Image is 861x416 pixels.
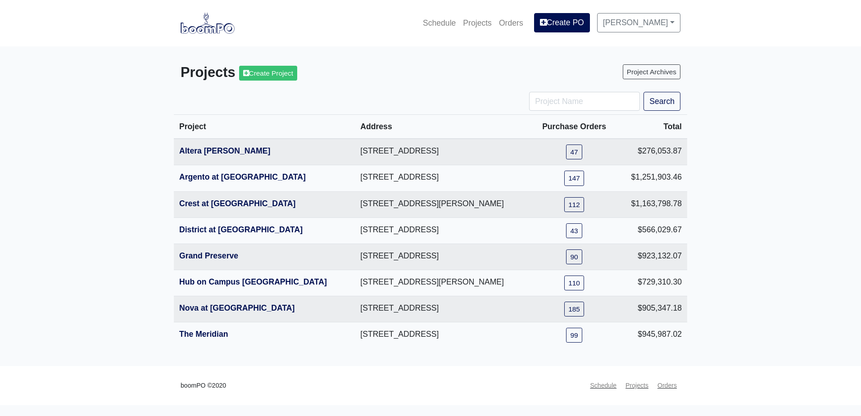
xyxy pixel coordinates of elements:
[566,223,582,238] a: 43
[355,296,531,322] td: [STREET_ADDRESS]
[586,377,620,394] a: Schedule
[564,197,584,212] a: 112
[181,13,235,33] img: boomPO
[617,217,687,244] td: $566,029.67
[495,13,527,33] a: Orders
[622,377,652,394] a: Projects
[534,13,590,32] a: Create PO
[179,225,303,234] a: District at [GEOGRAPHIC_DATA]
[566,249,582,264] a: 90
[179,172,306,181] a: Argento at [GEOGRAPHIC_DATA]
[179,277,327,286] a: Hub on Campus [GEOGRAPHIC_DATA]
[355,139,531,165] td: [STREET_ADDRESS]
[239,66,297,81] a: Create Project
[597,13,680,32] a: [PERSON_NAME]
[355,191,531,217] td: [STREET_ADDRESS][PERSON_NAME]
[564,302,584,317] a: 185
[617,296,687,322] td: $905,347.18
[623,64,680,79] a: Project Archives
[355,217,531,244] td: [STREET_ADDRESS]
[566,145,582,159] a: 47
[459,13,495,33] a: Projects
[419,13,459,33] a: Schedule
[355,270,531,296] td: [STREET_ADDRESS][PERSON_NAME]
[529,92,640,111] input: Project Name
[617,115,687,139] th: Total
[179,251,238,260] a: Grand Preserve
[531,115,617,139] th: Purchase Orders
[564,171,584,185] a: 147
[181,380,226,391] small: boomPO ©2020
[617,191,687,217] td: $1,163,798.78
[174,115,355,139] th: Project
[355,165,531,191] td: [STREET_ADDRESS]
[181,64,424,81] h3: Projects
[643,92,680,111] button: Search
[179,199,295,208] a: Crest at [GEOGRAPHIC_DATA]
[179,330,228,339] a: The Meridian
[617,139,687,165] td: $276,053.87
[355,115,531,139] th: Address
[617,322,687,348] td: $945,987.02
[355,322,531,348] td: [STREET_ADDRESS]
[617,165,687,191] td: $1,251,903.46
[179,303,295,312] a: Nova at [GEOGRAPHIC_DATA]
[179,146,270,155] a: Altera [PERSON_NAME]
[617,270,687,296] td: $729,310.30
[654,377,680,394] a: Orders
[566,328,582,343] a: 99
[617,244,687,270] td: $923,132.07
[355,244,531,270] td: [STREET_ADDRESS]
[564,276,584,290] a: 110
